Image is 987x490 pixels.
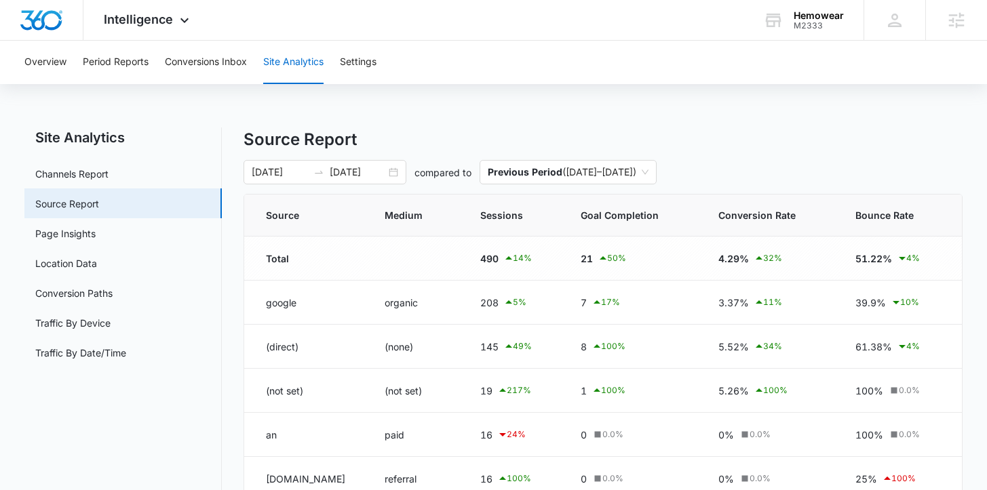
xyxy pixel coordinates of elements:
[592,472,623,485] div: 0.0 %
[855,428,940,442] div: 100%
[480,208,528,222] span: Sessions
[244,127,962,152] h4: Source Report
[497,470,531,487] div: 100 %
[794,21,844,30] div: account id
[888,428,920,441] div: 0.0 %
[718,208,803,222] span: Conversion Rate
[897,338,920,354] div: 4 %
[581,208,666,222] span: Goal Completion
[855,470,940,487] div: 25%
[855,338,940,354] div: 61.38%
[83,41,149,84] button: Period Reports
[414,165,471,180] p: compared to
[503,338,532,354] div: 49 %
[581,428,686,442] div: 0
[480,250,548,266] div: 490
[592,382,625,399] div: 100 %
[313,167,324,178] span: swap-right
[340,41,376,84] button: Settings
[480,382,548,399] div: 19
[165,41,247,84] button: Conversions Inbox
[480,338,548,354] div: 145
[855,250,940,266] div: 51.22%
[581,250,686,266] div: 21
[35,167,109,181] a: Channels Report
[244,325,368,369] td: (direct)
[263,41,324,84] button: Site Analytics
[497,382,531,399] div: 217 %
[888,384,920,396] div: 0.0 %
[739,428,771,441] div: 0.0 %
[718,382,823,399] div: 5.26%
[385,208,428,222] span: Medium
[855,384,940,398] div: 100%
[368,325,464,369] td: (none)
[24,41,66,84] button: Overview
[581,338,686,354] div: 8
[581,294,686,310] div: 7
[244,281,368,325] td: google
[718,338,823,354] div: 5.52%
[754,338,782,354] div: 34 %
[754,250,782,266] div: 32 %
[24,127,222,148] h2: Site Analytics
[244,237,368,281] td: Total
[503,294,526,310] div: 5 %
[891,294,919,310] div: 10 %
[35,286,113,300] a: Conversion Paths
[581,382,686,399] div: 1
[581,472,686,486] div: 0
[488,161,649,184] span: ( [DATE] – [DATE] )
[488,166,562,178] p: Previous Period
[794,10,844,21] div: account name
[855,294,940,310] div: 39.9%
[35,256,97,270] a: Location Data
[313,167,324,178] span: to
[598,250,626,266] div: 50 %
[503,250,532,266] div: 14 %
[368,369,464,413] td: (not set)
[35,226,96,241] a: Page Insights
[592,428,623,441] div: 0.0 %
[897,250,920,266] div: 4 %
[244,413,368,457] td: an
[718,472,823,486] div: 0%
[718,428,823,442] div: 0%
[244,369,368,413] td: (not set)
[480,294,548,310] div: 208
[754,382,788,399] div: 100 %
[592,338,625,354] div: 100 %
[480,470,548,487] div: 16
[104,12,173,26] span: Intelligence
[739,472,771,485] div: 0.0 %
[35,197,99,211] a: Source Report
[592,294,620,310] div: 17 %
[855,208,921,222] span: Bounce Rate
[368,281,464,325] td: organic
[35,346,126,360] a: Traffic By Date/Time
[497,426,526,443] div: 24 %
[266,208,332,222] span: Source
[882,470,916,487] div: 100 %
[718,250,823,266] div: 4.29%
[330,165,386,180] input: End date
[35,316,111,330] a: Traffic By Device
[480,426,548,443] div: 16
[252,165,308,180] input: Start date
[718,294,823,310] div: 3.37%
[368,413,464,457] td: paid
[754,294,782,310] div: 11 %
